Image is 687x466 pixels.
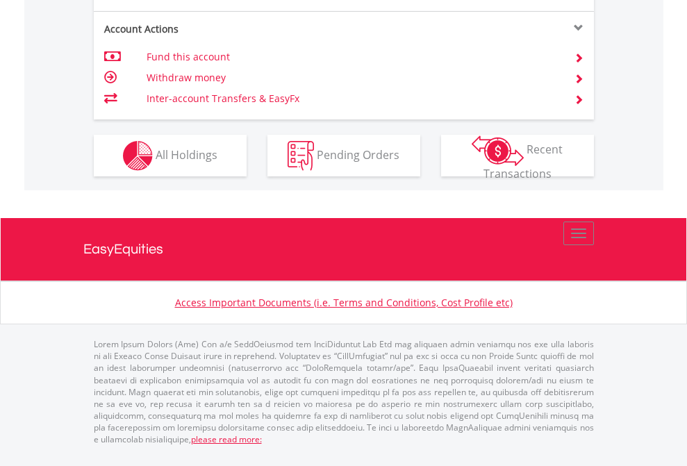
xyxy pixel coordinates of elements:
[147,88,557,109] td: Inter-account Transfers & EasyFx
[147,67,557,88] td: Withdraw money
[191,433,262,445] a: please read more:
[267,135,420,176] button: Pending Orders
[94,135,247,176] button: All Holdings
[441,135,594,176] button: Recent Transactions
[156,147,217,162] span: All Holdings
[175,296,513,309] a: Access Important Documents (i.e. Terms and Conditions, Cost Profile etc)
[94,338,594,445] p: Lorem Ipsum Dolors (Ame) Con a/e SeddOeiusmod tem InciDiduntut Lab Etd mag aliquaen admin veniamq...
[94,22,344,36] div: Account Actions
[317,147,399,162] span: Pending Orders
[472,135,524,166] img: transactions-zar-wht.png
[147,47,557,67] td: Fund this account
[288,141,314,171] img: pending_instructions-wht.png
[123,141,153,171] img: holdings-wht.png
[83,218,604,281] a: EasyEquities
